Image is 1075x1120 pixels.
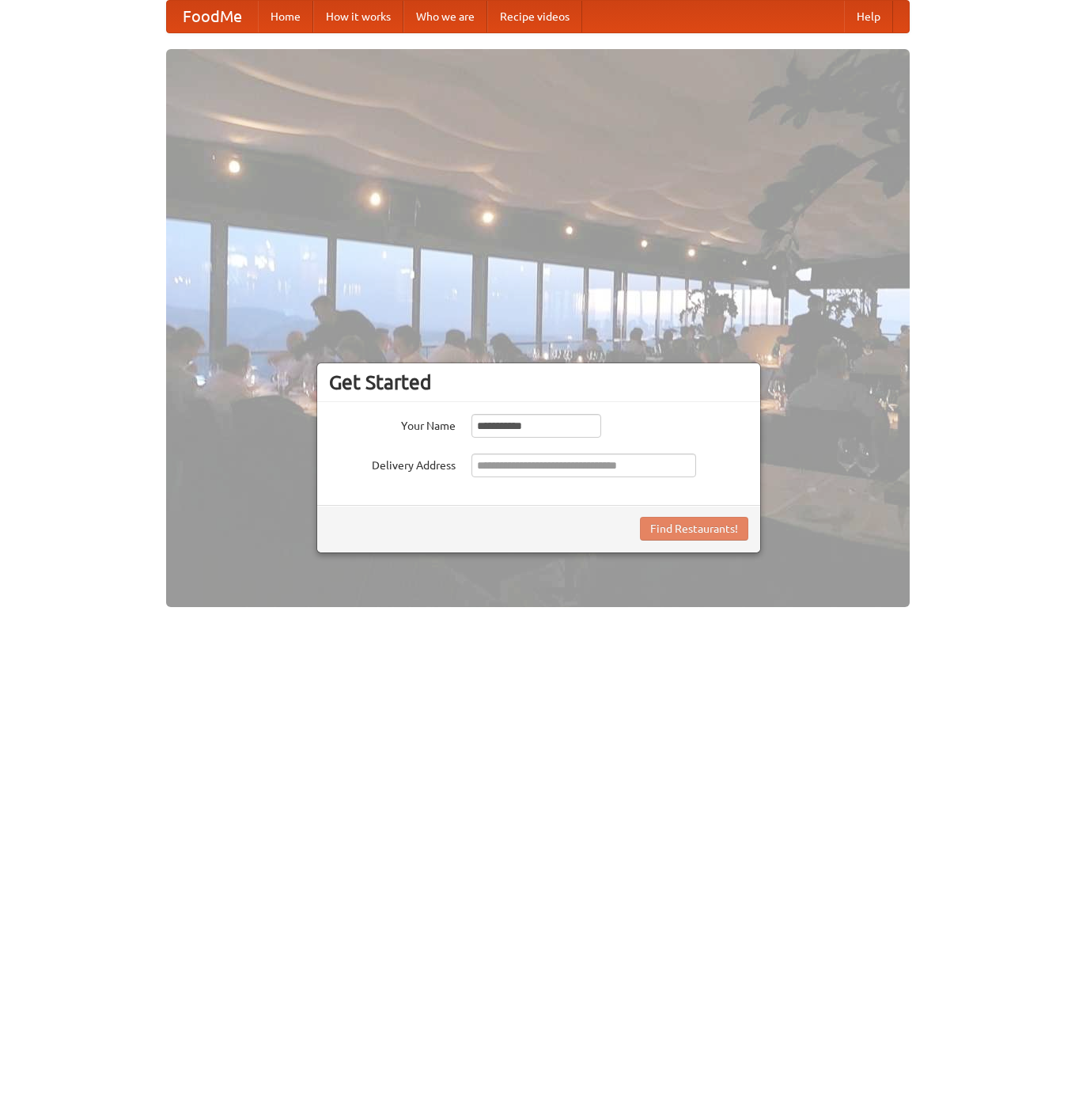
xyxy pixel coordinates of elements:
[329,370,748,394] h3: Get Started
[844,1,893,32] a: Help
[167,1,258,32] a: FoodMe
[313,1,403,32] a: How it works
[329,414,456,434] label: Your Name
[329,454,456,473] label: Delivery Address
[487,1,582,32] a: Recipe videos
[258,1,313,32] a: Home
[640,517,748,541] button: Find Restaurants!
[403,1,487,32] a: Who we are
